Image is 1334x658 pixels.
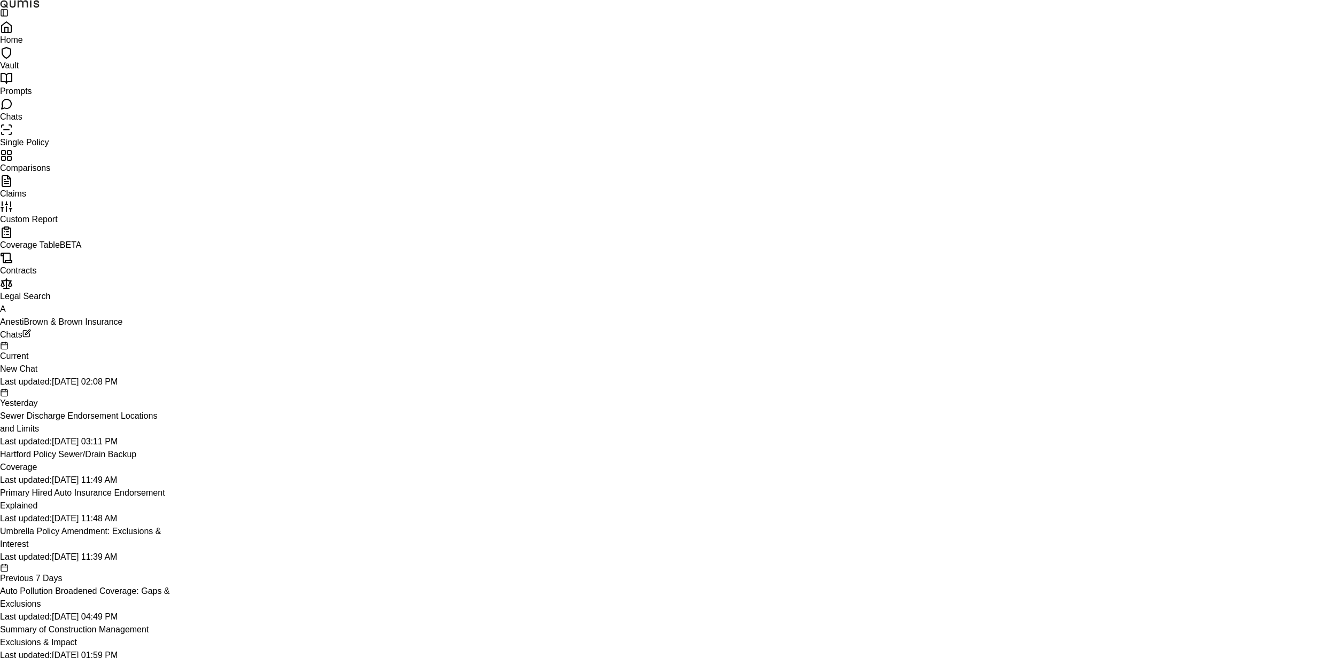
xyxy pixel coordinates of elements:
[22,329,31,338] button: Cannot create new chat while OCR is processing
[52,552,117,561] span: [DATE] 11:39 AM
[52,514,117,523] span: [DATE] 11:48 AM
[52,437,118,446] span: [DATE] 03:11 PM
[52,612,118,621] span: [DATE] 04:49 PM
[52,475,117,484] span: [DATE] 11:49 AM
[24,317,122,326] span: Brown & Brown Insurance
[60,240,82,249] span: BETA
[52,377,118,386] span: [DATE] 02:08 PM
